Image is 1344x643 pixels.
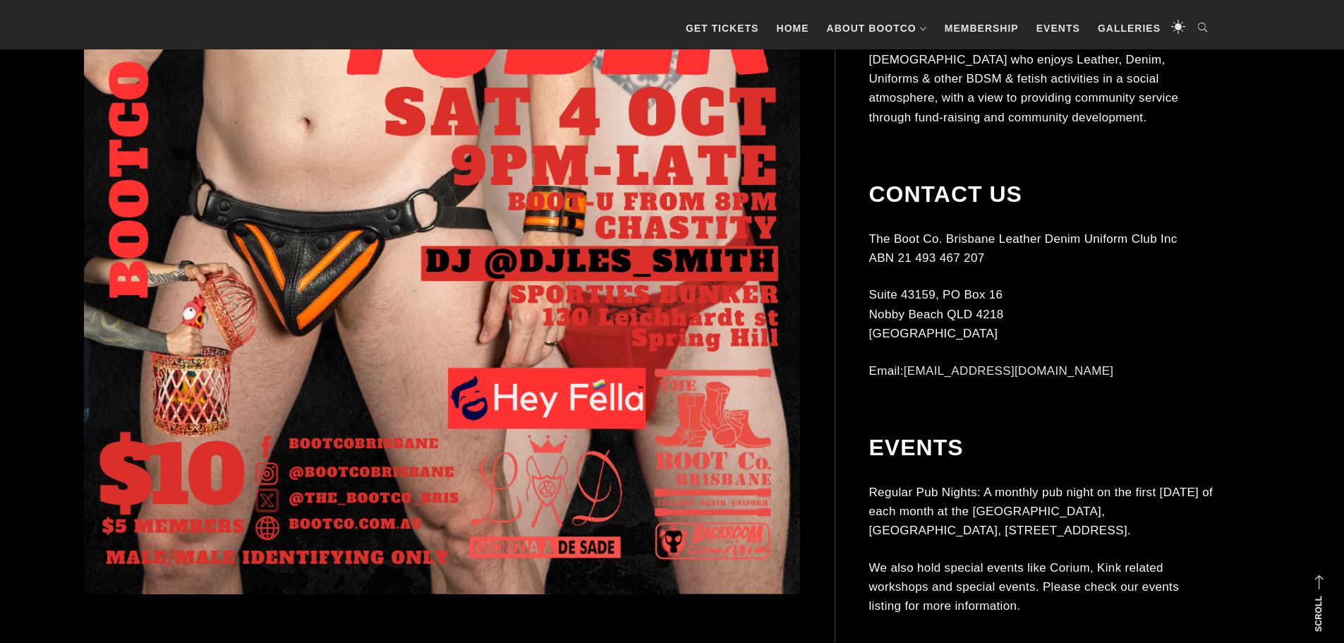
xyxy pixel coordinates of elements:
p: Email: [869,361,1215,380]
a: Home [770,7,816,49]
h2: Events [869,434,1215,461]
p: Suite 43159, PO Box 16 Nobby Beach QLD 4218 [GEOGRAPHIC_DATA] [869,285,1215,343]
p: Regular Pub Nights: A monthly pub night on the first [DATE] of each month at the [GEOGRAPHIC_DATA... [869,482,1215,540]
p: The Boot Co. Brisbane Leather Denim Uniform Club Inc ABN 21 493 467 207 [869,229,1215,267]
p: We also hold special events like Corium, Kink related workshops and special events. Please check ... [869,558,1215,615]
strong: Scroll [1314,596,1324,632]
p: The Boot Co. provides a forum for anyone identifying as [DEMOGRAPHIC_DATA] who enjoys Leather, De... [869,30,1215,126]
a: [EMAIL_ADDRESS][DOMAIN_NAME] [904,363,1114,377]
h2: Contact Us [869,181,1215,208]
a: Membership [938,7,1026,49]
a: About BootCo [820,7,934,49]
a: GET TICKETS [679,7,766,49]
a: Galleries [1091,7,1168,49]
a: Events [1029,7,1087,49]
